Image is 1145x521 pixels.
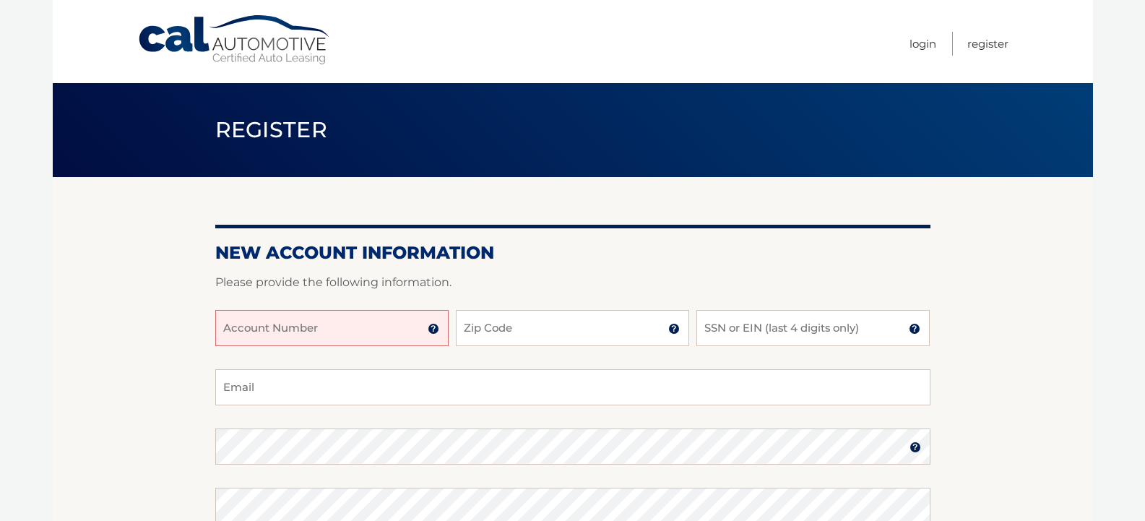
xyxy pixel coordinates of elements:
[137,14,332,66] a: Cal Automotive
[428,323,439,335] img: tooltip.svg
[215,310,449,346] input: Account Number
[668,323,680,335] img: tooltip.svg
[215,242,930,264] h2: New Account Information
[215,272,930,293] p: Please provide the following information.
[456,310,689,346] input: Zip Code
[215,369,930,405] input: Email
[215,116,328,143] span: Register
[909,323,920,335] img: tooltip.svg
[696,310,930,346] input: SSN or EIN (last 4 digits only)
[967,32,1008,56] a: Register
[909,32,936,56] a: Login
[909,442,921,453] img: tooltip.svg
